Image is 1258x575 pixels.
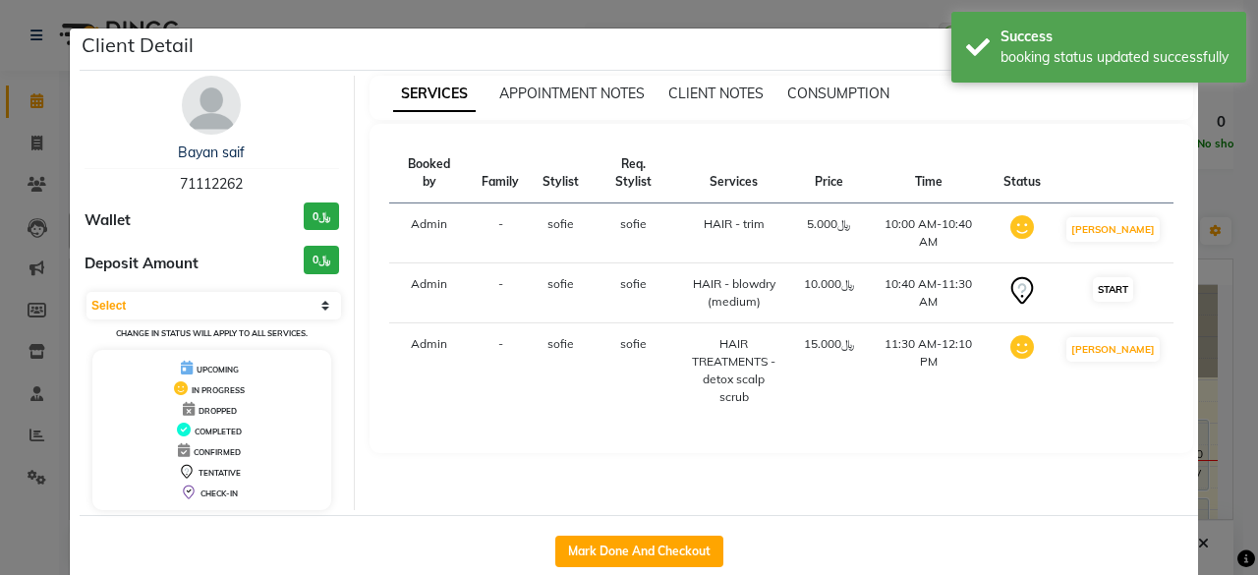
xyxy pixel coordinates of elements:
[1001,47,1231,68] div: booking status updated successfully
[1093,277,1133,302] button: START
[620,216,647,231] span: sofie
[389,203,471,263] td: Admin
[555,536,723,567] button: Mark Done And Checkout
[197,365,239,374] span: UPCOMING
[389,144,471,203] th: Booked by
[620,276,647,291] span: sofie
[393,77,476,112] span: SERVICES
[787,85,889,102] span: CONSUMPTION
[470,323,531,419] td: -
[470,203,531,263] td: -
[304,246,339,274] h3: ﷼0
[866,144,992,203] th: Time
[804,335,854,353] div: ﷼15.000
[82,30,194,60] h5: Client Detail
[804,275,854,293] div: ﷼10.000
[591,144,676,203] th: Req. Stylist
[668,85,764,102] span: CLIENT NOTES
[304,202,339,231] h3: ﷼0
[116,328,308,338] small: Change in status will apply to all services.
[547,216,574,231] span: sofie
[1066,337,1160,362] button: [PERSON_NAME]
[200,489,238,498] span: CHECK-IN
[866,263,992,323] td: 10:40 AM-11:30 AM
[866,323,992,419] td: 11:30 AM-12:10 PM
[547,336,574,351] span: sofie
[180,175,243,193] span: 71112262
[470,144,531,203] th: Family
[199,406,237,416] span: DROPPED
[195,427,242,436] span: COMPLETED
[620,336,647,351] span: sofie
[688,335,780,406] div: HAIR TREATMENTS - detox scalp scrub
[688,215,780,233] div: HAIR - trim
[792,144,866,203] th: Price
[804,215,854,233] div: ﷼5.000
[531,144,591,203] th: Stylist
[389,323,471,419] td: Admin
[85,209,131,232] span: Wallet
[199,468,241,478] span: TENTATIVE
[194,447,241,457] span: CONFIRMED
[182,76,241,135] img: avatar
[547,276,574,291] span: sofie
[499,85,645,102] span: APPOINTMENT NOTES
[676,144,792,203] th: Services
[389,263,471,323] td: Admin
[85,253,199,275] span: Deposit Amount
[1001,27,1231,47] div: Success
[1066,217,1160,242] button: [PERSON_NAME]
[992,144,1053,203] th: Status
[470,263,531,323] td: -
[688,275,780,311] div: HAIR - blowdry (medium)
[192,385,245,395] span: IN PROGRESS
[866,203,992,263] td: 10:00 AM-10:40 AM
[178,144,245,161] a: Bayan saif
